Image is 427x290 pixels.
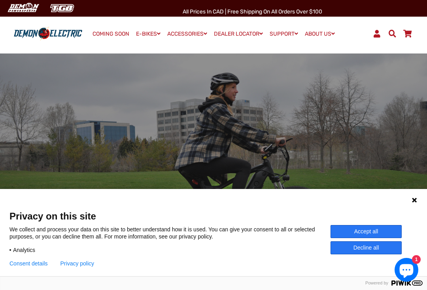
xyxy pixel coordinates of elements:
inbox-online-store-chat: Shopify online store chat [392,258,421,284]
button: Decline all [331,241,402,254]
button: Accept all [331,225,402,238]
a: ACCESSORIES [164,28,210,40]
img: Demon Electric [4,2,42,15]
a: COMING SOON [90,29,132,40]
span: Privacy on this site [9,210,418,222]
p: We collect and process your data on this site to better understand how it is used. You can give y... [9,226,331,240]
a: ABOUT US [302,28,338,40]
img: TGB Canada [46,2,78,15]
a: Privacy policy [60,260,94,267]
a: E-BIKES [133,28,163,40]
span: All Prices in CAD | Free shipping on all orders over $100 [183,8,322,15]
span: Analytics [13,246,35,254]
button: Consent details [9,260,48,267]
span: Powered by [362,280,391,286]
img: Demon Electric logo [12,27,84,41]
a: SUPPORT [267,28,301,40]
a: DEALER LOCATOR [211,28,266,40]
